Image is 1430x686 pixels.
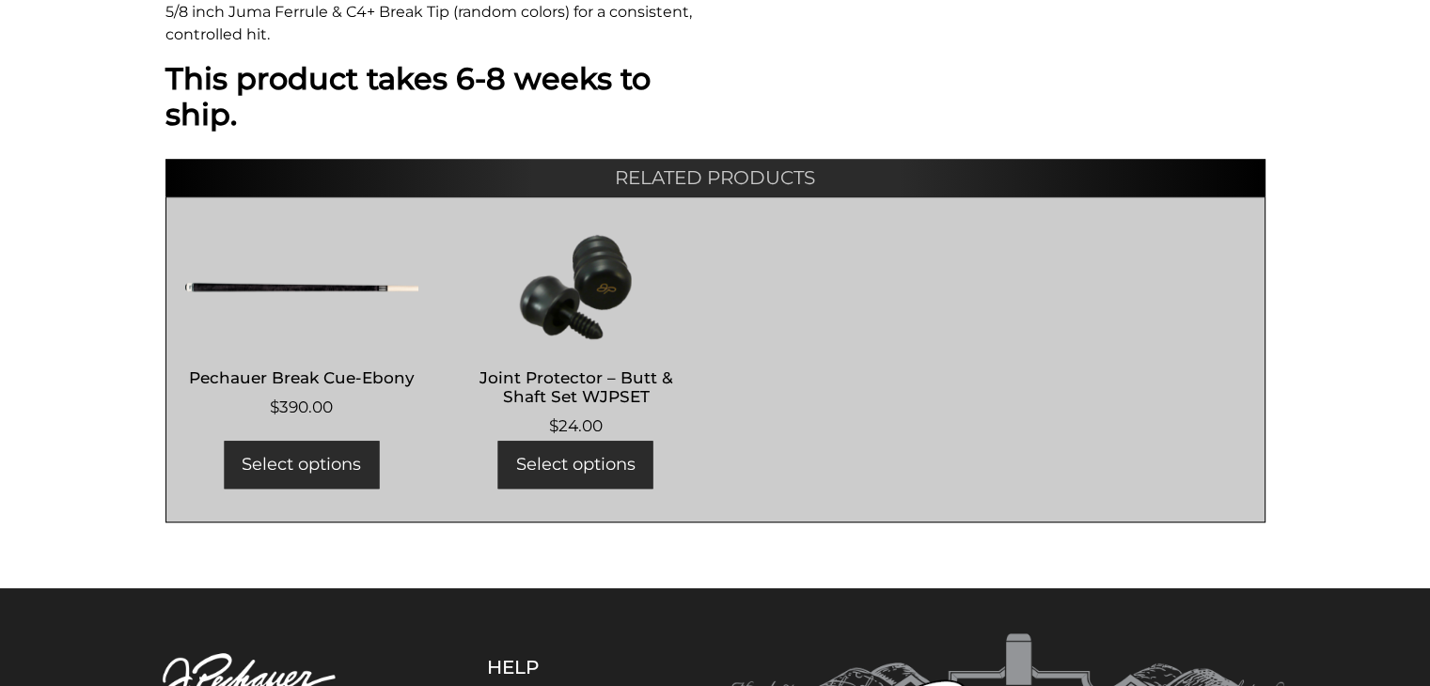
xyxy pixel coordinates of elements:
[549,416,558,435] span: $
[165,159,1265,196] h2: Related products
[185,230,419,419] a: Pechauer Break Cue-Ebony $390.00
[459,360,693,414] h2: Joint Protector – Butt & Shaft Set WJPSET
[185,230,419,343] img: Pechauer Break Cue-Ebony
[270,398,333,416] bdi: 390.00
[270,398,279,416] span: $
[224,441,379,489] a: Add to cart: “Pechauer Break Cue-Ebony”
[549,416,603,435] bdi: 24.00
[165,60,651,133] strong: This product takes 6-8 weeks to ship.
[185,360,419,395] h2: Pechauer Break Cue-Ebony
[165,1,704,46] p: 5/8 inch Juma Ferrule & C4+ Break Tip (random colors) for a consistent, controlled hit.
[459,230,693,438] a: Joint Protector – Butt & Shaft Set WJPSET $24.00
[498,441,653,489] a: Select options for “Joint Protector - Butt & Shaft Set WJPSET”
[487,656,633,678] h5: Help
[459,230,693,343] img: Joint Protector - Butt & Shaft Set WJPSET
